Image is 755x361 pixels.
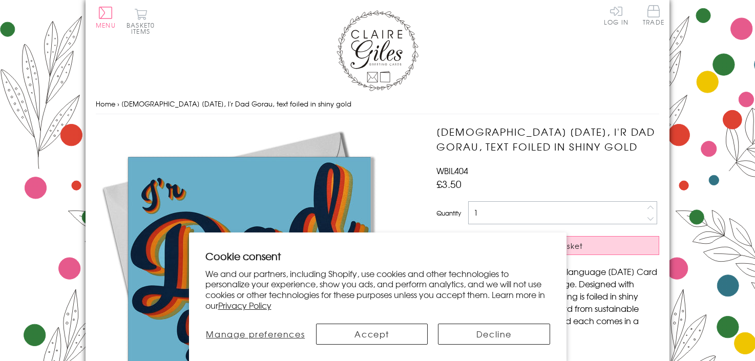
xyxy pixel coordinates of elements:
[436,164,468,177] span: WBIL404
[205,268,550,311] p: We and our partners, including Shopify, use cookies and other technologies to personalize your ex...
[127,8,155,34] button: Basket0 items
[316,324,428,345] button: Accept
[96,20,116,30] span: Menu
[337,10,418,91] img: Claire Giles Greetings Cards
[121,99,351,109] span: [DEMOGRAPHIC_DATA] [DATE], I'r Dad Gorau, text foiled in shiny gold
[604,5,628,25] a: Log In
[205,249,550,263] h2: Cookie consent
[438,324,550,345] button: Decline
[436,208,461,218] label: Quantity
[206,328,305,340] span: Manage preferences
[218,299,271,311] a: Privacy Policy
[643,5,664,25] span: Trade
[436,124,659,154] h1: [DEMOGRAPHIC_DATA] [DATE], I'r Dad Gorau, text foiled in shiny gold
[643,5,664,27] a: Trade
[96,99,115,109] a: Home
[96,94,659,115] nav: breadcrumbs
[205,324,306,345] button: Manage preferences
[96,7,116,28] button: Menu
[117,99,119,109] span: ›
[436,177,462,191] span: £3.50
[131,20,155,36] span: 0 items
